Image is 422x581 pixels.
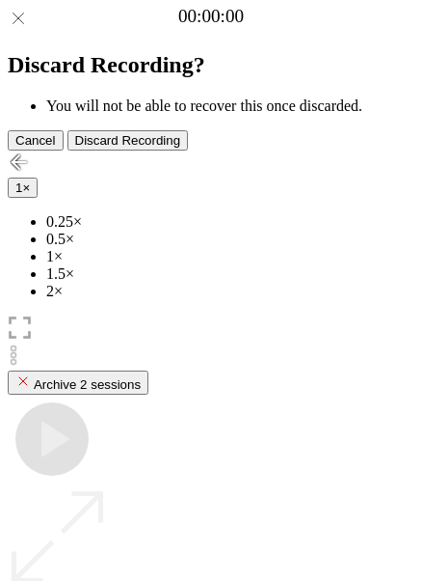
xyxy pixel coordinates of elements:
a: 00:00:00 [178,6,244,27]
li: 0.5× [46,231,414,248]
li: 2× [46,283,414,300]
span: 1 [15,180,22,195]
li: 1× [46,248,414,265]
h2: Discard Recording? [8,52,414,78]
button: Cancel [8,130,64,151]
li: 1.5× [46,265,414,283]
button: Discard Recording [67,130,189,151]
li: You will not be able to recover this once discarded. [46,97,414,115]
button: 1× [8,178,38,198]
li: 0.25× [46,213,414,231]
button: Archive 2 sessions [8,371,148,395]
div: Archive 2 sessions [15,373,141,392]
